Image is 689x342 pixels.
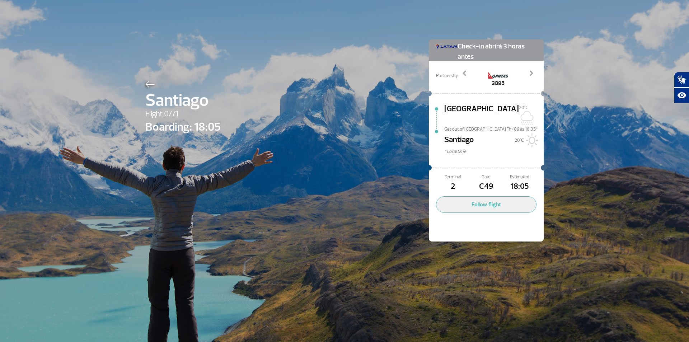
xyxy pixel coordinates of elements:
span: 2 [436,181,469,193]
span: Santiago [444,134,474,148]
button: Abrir tradutor de língua de sinais. [674,72,689,88]
span: [GEOGRAPHIC_DATA] [444,103,519,126]
span: Terminal [436,174,469,181]
span: 18:05 [503,181,536,193]
span: 20°C [515,137,524,143]
div: Plugin de acessibilidade da Hand Talk. [674,72,689,103]
span: Partnership: [436,72,459,79]
span: Estimated [503,174,536,181]
span: Flight 0771 [145,108,221,120]
span: Gate [469,174,503,181]
span: 20°C [519,105,528,111]
button: Abrir recursos assistivos. [674,88,689,103]
span: Boarding: 18:05 [145,118,221,136]
button: Follow flight [436,196,536,213]
span: Get out of [GEOGRAPHIC_DATA] Th/09 às 18:05* [444,126,544,131]
span: Check-in abrirá 3 horas antes [458,39,536,62]
span: Santiago [145,88,221,113]
span: C49 [469,181,503,193]
span: 3895 [487,79,509,88]
img: Sol [524,133,538,147]
span: * Local time [444,148,544,155]
img: Chuvoso [519,111,533,125]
